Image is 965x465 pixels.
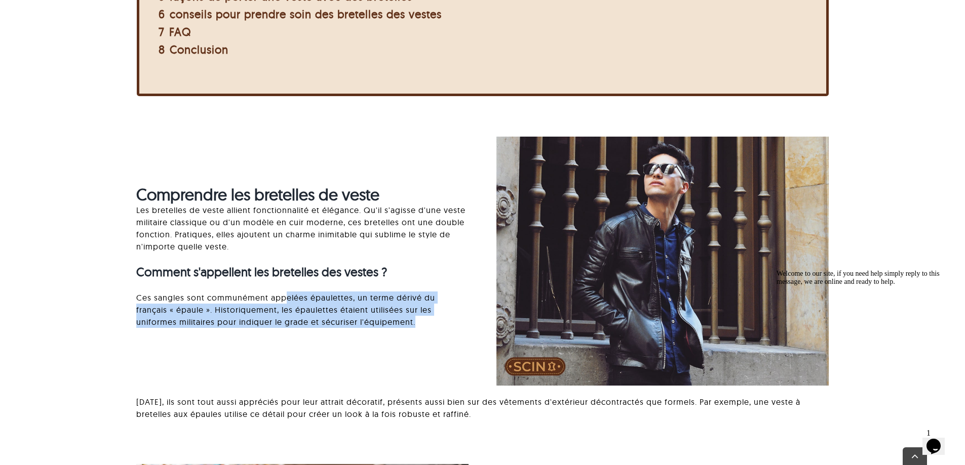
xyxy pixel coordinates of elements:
[496,137,829,386] img: résistance au vent
[159,7,442,21] a: 6 conseils pour prendre soin des bretelles des vestes
[159,7,165,21] font: 6
[170,7,442,21] font: conseils pour prendre soin des bretelles des vestes
[136,397,800,419] font: [DATE], ils sont tout aussi appréciés pour leur attrait décoratif, présents aussi bien sur des vê...
[136,184,379,204] font: Comprendre les bretelles de veste
[169,25,191,39] font: FAQ
[922,425,955,455] iframe: widget de discussion
[170,43,228,57] font: Conclusion
[136,264,387,279] font: Comment s'appellent les bretelles des vestes ?
[159,43,228,57] a: 8 Conclusion
[4,4,186,20] div: Welcome to our site, if you need help simply reply to this message, we are online and ready to help.
[159,43,165,57] font: 8
[159,25,191,39] a: 7 FAQ
[159,25,165,39] font: 7
[773,266,955,419] iframe: widget de discussion
[136,205,466,251] font: Les bretelles de veste allient fonctionnalité et élégance. Qu'il s'agisse d'une veste militaire c...
[136,292,435,327] font: Ces sangles sont communément appelées épaulettes, un terme dérivé du français « épaule ». Histori...
[4,4,167,20] span: Welcome to our site, if you need help simply reply to this message, we are online and ready to help.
